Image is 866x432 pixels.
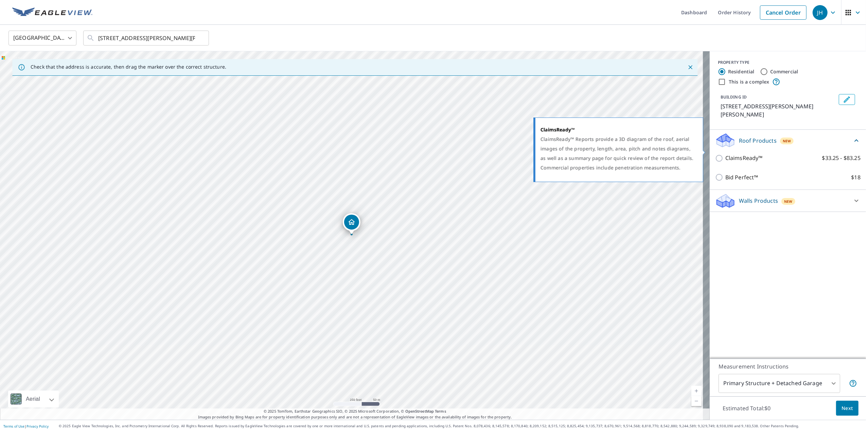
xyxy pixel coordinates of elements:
[721,94,747,100] p: BUILDING ID
[541,126,575,133] strong: ClaimsReady™
[770,68,798,75] label: Commercial
[26,424,49,429] a: Privacy Policy
[721,102,836,119] p: [STREET_ADDRESS][PERSON_NAME][PERSON_NAME]
[435,409,446,414] a: Terms
[691,396,702,406] a: Current Level 17, Zoom Out
[343,213,360,234] div: Dropped pin, building 1, Residential property, 13805 W Hatton Pl Newburg, MD 20664
[719,362,857,371] p: Measurement Instructions
[24,391,42,408] div: Aerial
[264,409,446,414] span: © 2025 TomTom, Earthstar Geographics SIO, © 2025 Microsoft Corporation, ©
[715,193,861,209] div: Walls ProductsNew
[405,409,434,414] a: OpenStreetMap
[822,154,861,162] p: $33.25 - $83.25
[725,173,758,182] p: Bid Perfect™
[12,7,92,18] img: EV Logo
[728,68,755,75] label: Residential
[839,94,855,105] button: Edit building 1
[849,379,857,388] span: Your report will include the primary structure and a detached garage if one exists.
[784,199,793,204] span: New
[715,132,861,148] div: Roof ProductsNew
[851,173,861,182] p: $18
[739,137,777,145] p: Roof Products
[717,401,776,416] p: Estimated Total: $0
[836,401,859,416] button: Next
[842,404,853,413] span: Next
[686,63,695,72] button: Close
[739,197,778,205] p: Walls Products
[3,424,49,428] p: |
[718,59,858,66] div: PROPERTY TYPE
[691,386,702,396] a: Current Level 17, Zoom In
[31,64,226,70] p: Check that the address is accurate, then drag the marker over the correct structure.
[98,29,195,48] input: Search by address or latitude-longitude
[541,134,694,173] div: ClaimsReady™ Reports provide a 3D diagram of the roof, aerial images of the property, length, are...
[725,154,763,162] p: ClaimsReady™
[3,424,24,429] a: Terms of Use
[8,29,76,48] div: [GEOGRAPHIC_DATA]
[783,138,791,144] span: New
[813,5,828,20] div: JH
[59,424,863,429] p: © 2025 Eagle View Technologies, Inc. and Pictometry International Corp. All Rights Reserved. Repo...
[729,78,770,85] label: This is a complex
[8,391,59,408] div: Aerial
[719,374,840,393] div: Primary Structure + Detached Garage
[760,5,807,20] a: Cancel Order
